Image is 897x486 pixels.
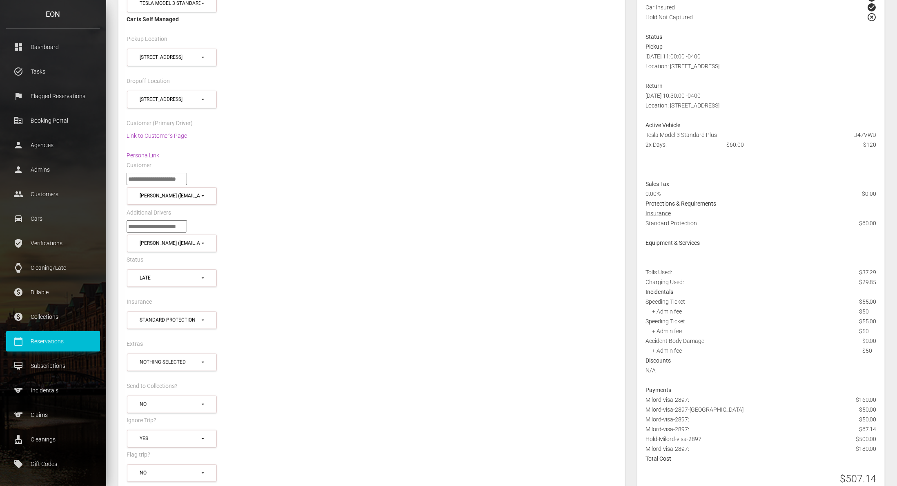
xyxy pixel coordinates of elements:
button: Late [127,269,217,287]
p: Billable [12,286,94,298]
button: 100 Antares Drive (07095) [127,91,217,108]
div: $50 [859,307,877,316]
button: Salem Milord (salemmilord5@gmail.com) [127,187,217,205]
div: [PERSON_NAME] ([EMAIL_ADDRESS][DOMAIN_NAME]) [140,193,200,199]
div: Yes [140,435,200,442]
div: Nothing selected [140,359,200,366]
div: [STREET_ADDRESS] [140,96,200,103]
div: Speeding Ticket [645,297,685,307]
a: local_offer Gift Codes [6,454,100,474]
a: dashboard Dashboard [6,37,100,57]
a: sports Claims [6,405,100,425]
div: $50 [859,326,877,336]
div: Hold Not Captured [639,12,883,32]
a: sports Incidentals [6,380,100,401]
div: Speeding Ticket [645,316,685,326]
span: $37.29 [859,267,877,277]
label: Dropoff Location [127,77,170,85]
a: task_alt Tasks [6,61,100,82]
span: check_circle [867,2,877,12]
span: $67.14 [859,424,877,434]
span: $50.00 [859,405,877,414]
div: $55.00 [859,297,877,307]
div: Late [140,275,200,282]
div: + Admin fee [652,346,704,356]
p: Admins [12,163,94,176]
a: verified_user Verifications [6,233,100,253]
a: flag Flagged Reservations [6,86,100,106]
p: Claims [12,409,94,421]
p: Verifications [12,237,94,249]
a: cleaning_services Cleanings [6,429,100,450]
p: Tasks [12,65,94,78]
div: $0.00 [862,336,877,346]
strong: Equipment & Services [645,240,700,246]
label: Additional Drivers [127,209,171,217]
p: Collections [12,311,94,323]
p: Reservations [12,335,94,347]
div: Car is Self Managed [127,14,617,24]
a: watch Cleaning/Late [6,258,100,278]
a: calendar_today Reservations [6,331,100,352]
p: Cleanings [12,433,94,446]
h3: $507.14 [840,472,877,486]
span: $60.00 [859,218,877,228]
div: 2x Days: [639,140,721,150]
a: drive_eta Cars [6,208,100,229]
a: paid Billable [6,282,100,302]
span: $0.00 [862,189,877,199]
div: Milord-visa-2897: Milord-visa-2897-[GEOGRAPHIC_DATA]: Milord-visa-2897: Milord-visa-2897: Hold-Mi... [639,395,883,454]
div: No [140,470,200,477]
span: $29.85 [859,277,877,287]
span: Tolls Used: [645,269,672,275]
span: $500.00 [856,434,877,444]
span: $50.00 [859,414,877,424]
div: Tesla Model 3 Standard Plus [639,130,883,140]
p: Customers [12,188,94,200]
button: Nothing selected [127,354,217,371]
p: Cars [12,213,94,225]
a: card_membership Subscriptions [6,356,100,376]
span: Charging Used: [645,279,684,285]
label: Status [127,256,143,264]
div: Accident Body Damage [645,336,704,346]
a: Link to Customer's Page [127,132,187,139]
u: Insurance [645,210,671,217]
span: $120 [864,140,877,150]
strong: Pickup [645,43,663,50]
a: person Admins [6,159,100,180]
div: Car Insured [639,2,883,12]
label: Pickup Location [127,35,167,43]
p: Incidentals [12,384,94,396]
strong: Return [645,83,663,89]
p: Flagged Reservations [12,90,94,102]
div: $50 [862,346,877,356]
div: 0.00% [639,189,801,199]
div: $55.00 [859,316,877,326]
span: [DATE] 10:30:00 -0400 Location: [STREET_ADDRESS] [645,92,719,109]
strong: Incidentals [645,289,673,295]
span: J47VWD [854,130,877,140]
p: Gift Codes [12,458,94,470]
strong: Discounts [645,357,671,364]
p: Agencies [12,139,94,151]
div: [PERSON_NAME] ([EMAIL_ADDRESS][DOMAIN_NAME]) [140,240,200,247]
span: $180.00 [856,444,877,454]
label: Customer [127,161,151,170]
label: Insurance [127,298,152,306]
a: Persona Link [127,152,159,159]
span: highlight_off [867,12,877,22]
strong: Sales Tax [645,181,669,187]
div: [STREET_ADDRESS] [140,54,200,61]
button: Yes [127,430,217,448]
p: Cleaning/Late [12,262,94,274]
button: Standard Protection [127,311,217,329]
a: people Customers [6,184,100,204]
button: No [127,396,217,413]
label: Ignore Trip? [127,417,156,425]
strong: Total Cost [645,455,671,462]
div: Standard Protection [140,317,200,324]
label: Customer (Primary Driver) [127,119,193,128]
p: Dashboard [12,41,94,53]
label: Send to Collections? [127,382,178,390]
